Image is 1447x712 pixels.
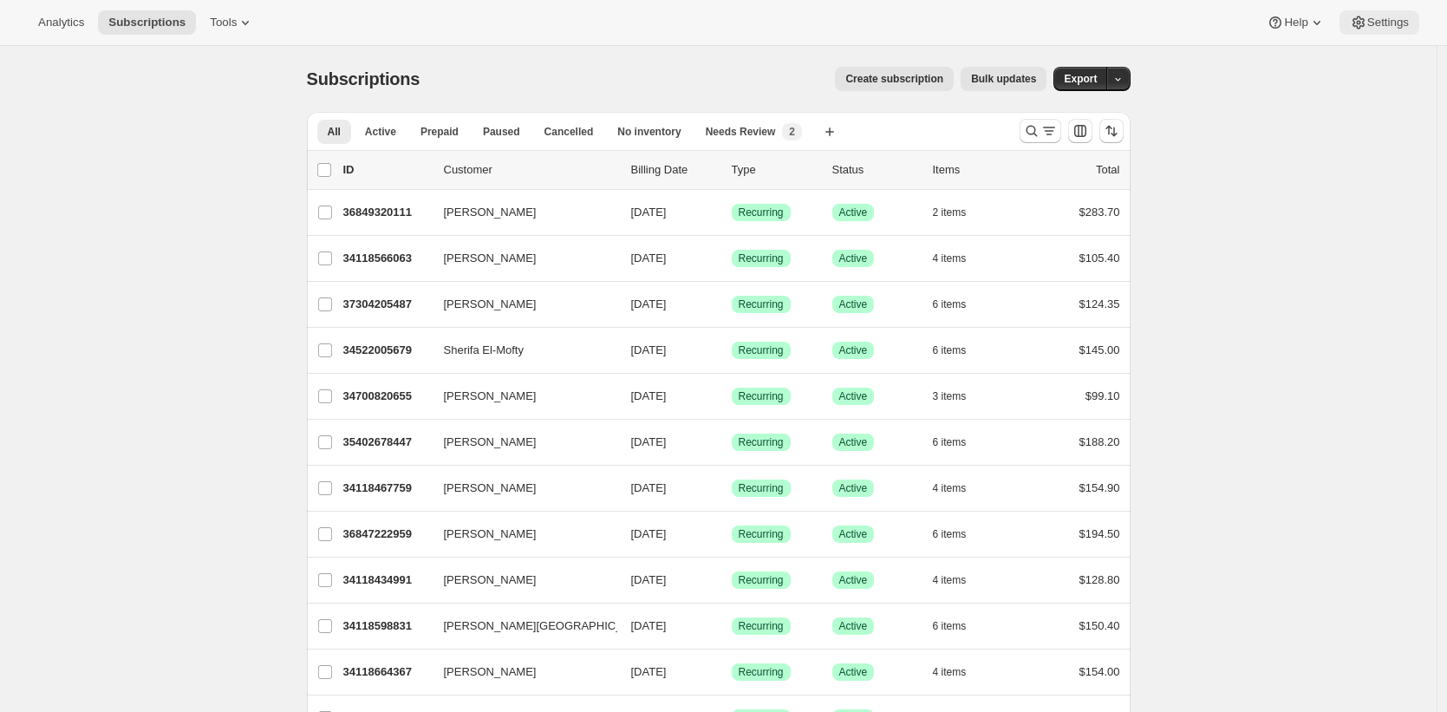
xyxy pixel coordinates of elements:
[631,435,667,448] span: [DATE]
[839,343,868,357] span: Active
[28,10,95,35] button: Analytics
[933,476,986,500] button: 4 items
[210,16,237,29] span: Tools
[433,566,607,594] button: [PERSON_NAME]
[433,199,607,226] button: [PERSON_NAME]
[971,72,1036,86] span: Bulk updates
[1020,119,1061,143] button: Search and filter results
[343,200,1120,225] div: 36849320111[PERSON_NAME][DATE]SuccessRecurringSuccessActive2 items$283.70
[444,526,537,543] span: [PERSON_NAME]
[816,120,844,144] button: Create new view
[631,389,667,402] span: [DATE]
[444,161,617,179] p: Customer
[108,16,186,29] span: Subscriptions
[444,663,537,681] span: [PERSON_NAME]
[328,125,341,139] span: All
[933,206,967,219] span: 2 items
[631,527,667,540] span: [DATE]
[444,342,524,359] span: Sherifa El-Mofty
[444,617,654,635] span: [PERSON_NAME][GEOGRAPHIC_DATA]
[839,665,868,679] span: Active
[739,619,784,633] span: Recurring
[343,434,430,451] p: 35402678447
[433,245,607,272] button: [PERSON_NAME]
[444,572,537,589] span: [PERSON_NAME]
[631,665,667,678] span: [DATE]
[343,617,430,635] p: 34118598831
[739,665,784,679] span: Recurring
[739,251,784,265] span: Recurring
[433,474,607,502] button: [PERSON_NAME]
[420,125,459,139] span: Prepaid
[832,161,919,179] p: Status
[199,10,264,35] button: Tools
[343,204,430,221] p: 36849320111
[933,384,986,408] button: 3 items
[631,481,667,494] span: [DATE]
[433,382,607,410] button: [PERSON_NAME]
[343,526,430,543] p: 36847222959
[933,389,967,403] span: 3 items
[617,125,681,139] span: No inventory
[343,522,1120,546] div: 36847222959[PERSON_NAME][DATE]SuccessRecurringSuccessActive6 items$194.50
[839,389,868,403] span: Active
[839,435,868,449] span: Active
[839,573,868,587] span: Active
[343,161,1120,179] div: IDCustomerBilling DateTypeStatusItemsTotal
[1079,573,1120,586] span: $128.80
[444,480,537,497] span: [PERSON_NAME]
[739,389,784,403] span: Recurring
[933,568,986,592] button: 4 items
[839,297,868,311] span: Active
[739,527,784,541] span: Recurring
[631,343,667,356] span: [DATE]
[1079,527,1120,540] span: $194.50
[961,67,1046,91] button: Bulk updates
[343,388,430,405] p: 34700820655
[343,338,1120,363] div: 34522005679Sherifa El-Mofty[DATE]SuccessRecurringSuccessActive6 items$145.00
[732,161,818,179] div: Type
[933,660,986,684] button: 4 items
[1079,665,1120,678] span: $154.00
[739,297,784,311] span: Recurring
[1079,251,1120,265] span: $105.40
[1079,481,1120,494] span: $154.90
[839,206,868,219] span: Active
[343,292,1120,317] div: 37304205487[PERSON_NAME][DATE]SuccessRecurringSuccessActive6 items$124.35
[631,297,667,310] span: [DATE]
[739,343,784,357] span: Recurring
[631,573,667,586] span: [DATE]
[433,291,607,318] button: [PERSON_NAME]
[933,251,967,265] span: 4 items
[343,572,430,589] p: 34118434991
[38,16,84,29] span: Analytics
[933,481,967,495] span: 4 items
[343,660,1120,684] div: 34118664367[PERSON_NAME][DATE]SuccessRecurringSuccessActive4 items$154.00
[343,296,430,313] p: 37304205487
[1096,161,1119,179] p: Total
[365,125,396,139] span: Active
[433,336,607,364] button: Sherifa El-Mofty
[789,125,795,139] span: 2
[933,246,986,271] button: 4 items
[739,573,784,587] span: Recurring
[933,435,967,449] span: 6 items
[839,481,868,495] span: Active
[835,67,954,91] button: Create subscription
[1064,72,1097,86] span: Export
[444,250,537,267] span: [PERSON_NAME]
[444,434,537,451] span: [PERSON_NAME]
[444,204,537,221] span: [PERSON_NAME]
[343,614,1120,638] div: 34118598831[PERSON_NAME][GEOGRAPHIC_DATA][DATE]SuccessRecurringSuccessActive6 items$150.40
[433,520,607,548] button: [PERSON_NAME]
[1079,619,1120,632] span: $150.40
[444,388,537,405] span: [PERSON_NAME]
[343,250,430,267] p: 34118566063
[706,125,776,139] span: Needs Review
[839,619,868,633] span: Active
[1339,10,1419,35] button: Settings
[1053,67,1107,91] button: Export
[933,573,967,587] span: 4 items
[739,481,784,495] span: Recurring
[631,619,667,632] span: [DATE]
